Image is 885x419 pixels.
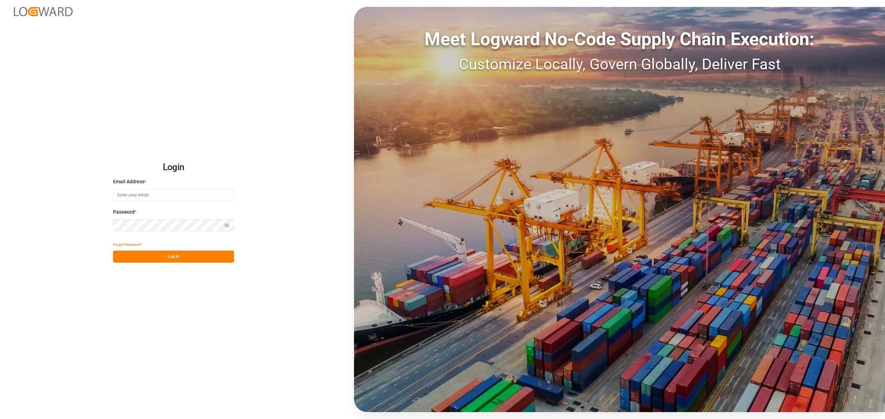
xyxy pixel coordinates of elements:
span: Password [113,208,134,216]
div: Customize Locally, Govern Globally, Deliver Fast [354,53,885,76]
span: Email Address [113,178,145,185]
button: Forgot Password? [113,238,141,251]
h2: Login [113,156,234,178]
button: Log In [113,251,234,263]
img: Logward_new_orange.png [14,7,73,16]
input: Enter your email [113,189,234,201]
div: Meet Logward No-Code Supply Chain Execution: [354,26,885,53]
